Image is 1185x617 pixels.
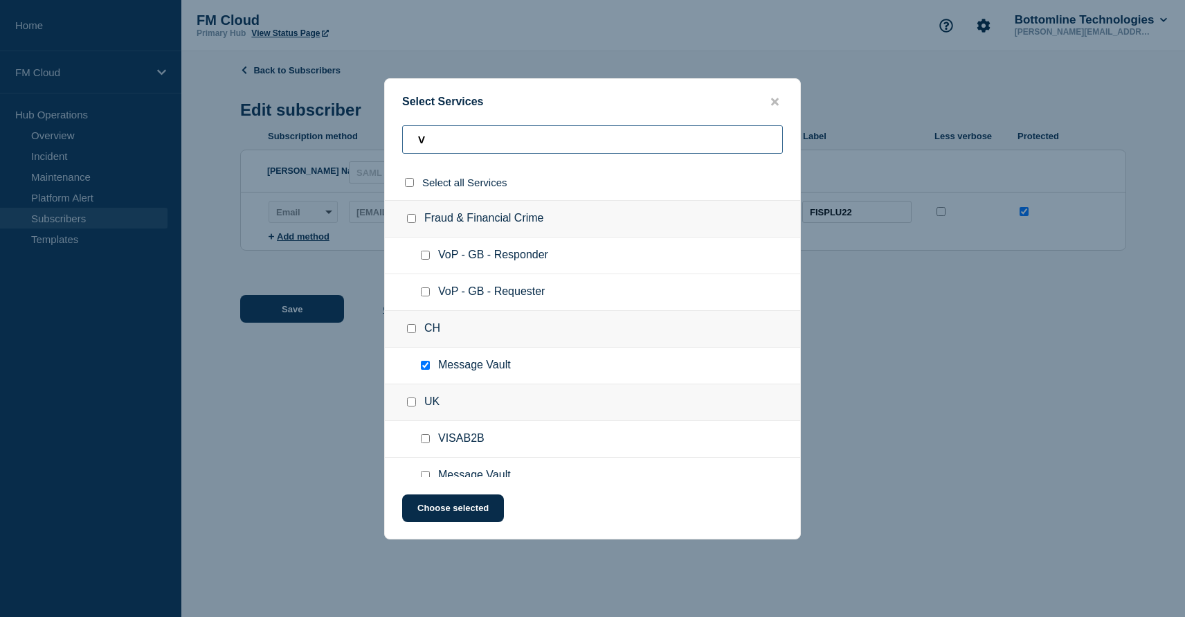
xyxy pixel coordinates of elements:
span: Message Vault [438,469,511,483]
span: Select all Services [422,177,507,188]
div: Select Services [385,96,800,109]
div: Fraud & Financial Crime [385,200,800,238]
span: Message Vault [438,359,511,373]
input: VoP - GB - Requester checkbox [421,287,430,296]
input: select all checkbox [405,178,414,187]
span: VoP - GB - Requester [438,285,545,299]
input: UK checkbox [407,397,416,406]
input: Search [402,125,783,154]
div: UK [385,384,800,421]
input: Fraud & Financial Crime checkbox [407,214,416,223]
button: close button [767,96,783,109]
input: VISAB2B checkbox [421,434,430,443]
span: VISAB2B [438,432,485,446]
span: VoP - GB - Responder [438,249,548,262]
input: CH checkbox [407,324,416,333]
button: Choose selected [402,494,504,522]
div: CH [385,311,800,348]
input: Message Vault checkbox [421,361,430,370]
input: VoP - GB - Responder checkbox [421,251,430,260]
input: Message Vault checkbox [421,471,430,480]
